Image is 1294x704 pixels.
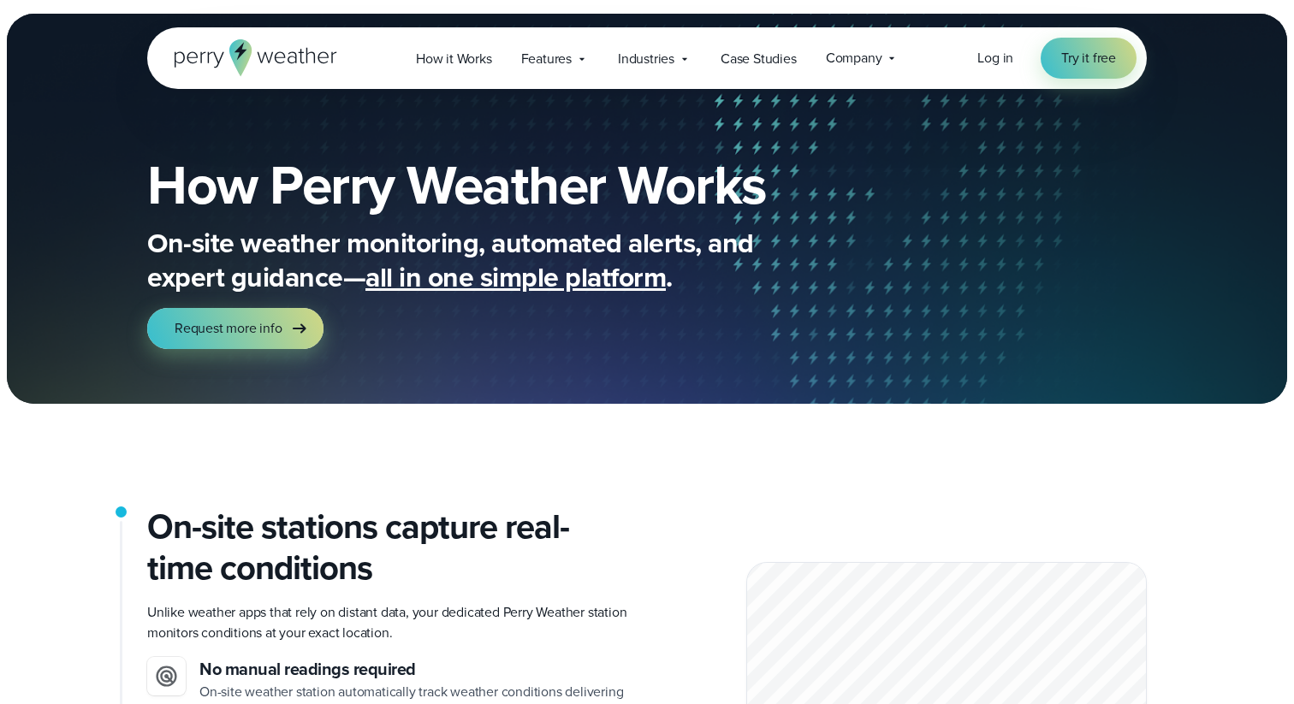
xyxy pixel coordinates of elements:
[521,49,572,69] span: Features
[147,226,832,294] p: On-site weather monitoring, automated alerts, and expert guidance— .
[147,308,323,349] a: Request more info
[618,49,674,69] span: Industries
[1061,48,1116,68] span: Try it free
[147,157,890,212] h1: How Perry Weather Works
[1041,38,1137,79] a: Try it free
[416,49,492,69] span: How it Works
[826,48,882,68] span: Company
[706,41,811,76] a: Case Studies
[365,257,666,298] span: all in one simple platform
[147,506,633,589] h2: On-site stations capture real-time conditions
[977,48,1013,68] a: Log in
[147,602,633,643] p: Unlike weather apps that rely on distant data, your dedicated Perry Weather station monitors cond...
[199,657,633,682] h3: No manual readings required
[175,318,282,339] span: Request more info
[721,49,797,69] span: Case Studies
[401,41,507,76] a: How it Works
